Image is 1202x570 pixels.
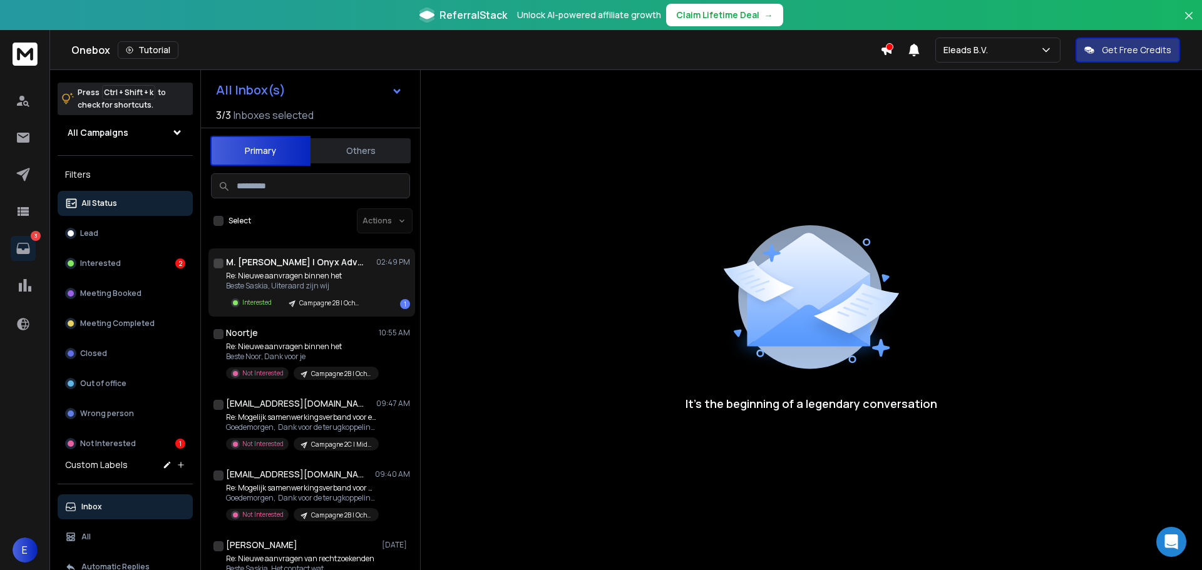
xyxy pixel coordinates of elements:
[764,9,773,21] span: →
[216,108,231,123] span: 3 / 3
[1181,8,1197,38] button: Close banner
[58,166,193,183] h3: Filters
[234,108,314,123] h3: Inboxes selected
[299,298,359,308] p: Campagne 2B | Ochtend: Huurrecht [GEOGRAPHIC_DATA], [GEOGRAPHIC_DATA], [GEOGRAPHIC_DATA] en [GEOG...
[80,439,136,449] p: Not Interested
[376,399,410,409] p: 09:47 AM
[175,439,185,449] div: 1
[226,539,297,551] h1: [PERSON_NAME]
[226,327,258,339] h1: Noortje
[400,299,410,309] div: 1
[382,540,410,550] p: [DATE]
[311,137,411,165] button: Others
[65,459,128,471] h3: Custom Labels
[68,126,128,139] h1: All Campaigns
[517,9,661,21] p: Unlock AI-powered affiliate growth
[311,511,371,520] p: Campagne 2B | Ochtend: Huurrecht [GEOGRAPHIC_DATA], [GEOGRAPHIC_DATA], [GEOGRAPHIC_DATA] en [GEOG...
[439,8,507,23] span: ReferralStack
[686,395,937,412] p: It’s the beginning of a legendary conversation
[242,439,284,449] p: Not Interested
[58,251,193,276] button: Interested2
[81,532,91,542] p: All
[81,502,102,512] p: Inbox
[226,397,364,410] h1: [EMAIL_ADDRESS][DOMAIN_NAME]
[242,298,272,307] p: Interested
[13,537,38,562] button: E
[216,84,285,96] h1: All Inbox(s)
[226,554,374,564] p: Re: Nieuwe aanvragen van rechtzoekenden
[81,198,117,208] p: All Status
[311,369,371,379] p: Campagne 2B | Ochtend: Huurrecht [GEOGRAPHIC_DATA], [GEOGRAPHIC_DATA], [GEOGRAPHIC_DATA] en [GEOG...
[58,401,193,426] button: Wrong person
[80,379,126,389] p: Out of office
[226,271,367,281] p: Re: Nieuwe aanvragen binnen het
[58,431,193,456] button: Not Interested1
[31,231,41,241] p: 3
[71,41,880,59] div: Onebox
[1156,527,1186,557] div: Open Intercom Messenger
[666,4,783,26] button: Claim Lifetime Deal→
[226,422,376,432] p: Goedemorgen, Dank voor de terugkoppeling. Fijn weekend. Met
[58,311,193,336] button: Meeting Completed
[58,281,193,306] button: Meeting Booked
[242,369,284,378] p: Not Interested
[58,524,193,549] button: All
[226,281,367,291] p: Beste Saskia, Uiteraard zijn wij
[226,256,364,268] h1: M. [PERSON_NAME] | Onyx Advocaten
[58,341,193,366] button: Closed
[102,85,155,99] span: Ctrl + Shift + k
[226,412,376,422] p: Re: Mogelijk samenwerkingsverband voor erfrecht
[1076,38,1180,63] button: Get Free Credits
[58,494,193,519] button: Inbox
[80,409,134,419] p: Wrong person
[58,371,193,396] button: Out of office
[229,216,251,226] label: Select
[242,510,284,519] p: Not Interested
[80,258,121,268] p: Interested
[226,468,364,481] h1: [EMAIL_ADDRESS][DOMAIN_NAME]
[1102,44,1171,56] p: Get Free Credits
[58,191,193,216] button: All Status
[78,86,166,111] p: Press to check for shortcuts.
[311,440,371,449] p: Campagne 2C | Middag: Erfrecht Hele Land
[175,258,185,268] div: 2
[11,236,36,261] a: 3
[206,78,413,103] button: All Inbox(s)
[80,288,141,298] p: Meeting Booked
[226,493,376,503] p: Goedemorgen, Dank voor de terugkoppeling. Als je
[210,136,311,166] button: Primary
[80,318,155,328] p: Meeting Completed
[375,469,410,479] p: 09:40 AM
[379,328,410,338] p: 10:55 AM
[118,41,178,59] button: Tutorial
[226,342,376,352] p: Re: Nieuwe aanvragen binnen het
[80,349,107,359] p: Closed
[226,483,376,493] p: Re: Mogelijk samenwerkingsverband voor huurrechtzaken
[376,257,410,267] p: 02:49 PM
[80,228,98,238] p: Lead
[58,120,193,145] button: All Campaigns
[226,352,376,362] p: Beste Noor, Dank voor je
[58,221,193,246] button: Lead
[943,44,993,56] p: Eleads B.V.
